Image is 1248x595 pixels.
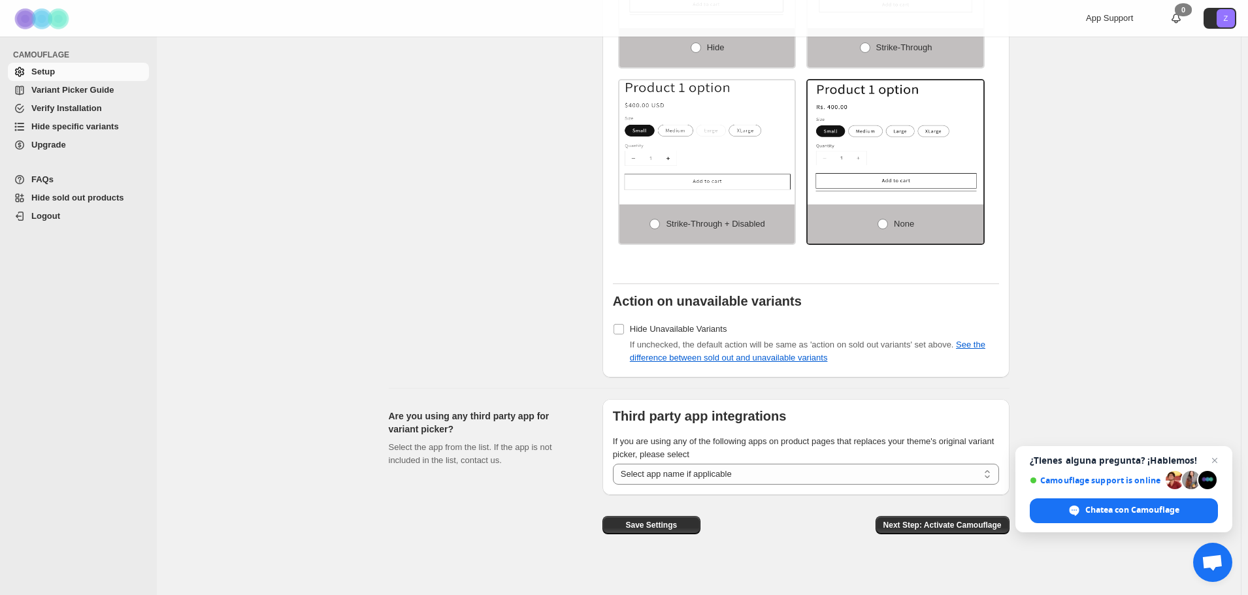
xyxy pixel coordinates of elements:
a: Hide specific variants [8,118,149,136]
span: Hide sold out products [31,193,124,202]
span: ¿Tienes alguna pregunta? ¡Hablemos! [1030,455,1218,466]
span: Camouflage support is online [1030,475,1161,485]
a: Variant Picker Guide [8,81,149,99]
a: Setup [8,63,149,81]
span: Save Settings [625,520,677,530]
span: FAQs [31,174,54,184]
b: Action on unavailable variants [613,294,802,308]
span: Next Step: Activate Camouflage [883,520,1002,530]
a: Logout [8,207,149,225]
span: Strike-through [876,42,932,52]
a: Chat abierto [1193,543,1232,582]
span: Upgrade [31,140,66,150]
span: None [894,219,914,229]
img: Strike-through + Disabled [619,80,795,191]
span: Avatar with initials Z [1217,9,1235,27]
span: Hide [707,42,725,52]
span: App Support [1086,13,1133,23]
b: Third party app integrations [613,409,787,423]
button: Next Step: Activate Camouflage [876,516,1010,534]
img: Camouflage [10,1,76,37]
img: None [808,80,983,191]
span: Verify Installation [31,103,102,113]
h2: Are you using any third party app for variant picker? [389,410,582,436]
span: Variant Picker Guide [31,85,114,95]
a: Hide sold out products [8,189,149,207]
text: Z [1224,14,1228,22]
a: Verify Installation [8,99,149,118]
button: Avatar with initials Z [1204,8,1236,29]
button: Save Settings [602,516,700,534]
span: Select the app from the list. If the app is not included in the list, contact us. [389,442,552,465]
span: Setup [31,67,55,76]
span: Hide Unavailable Variants [630,324,727,334]
span: Logout [31,211,60,221]
span: Strike-through + Disabled [666,219,764,229]
span: Hide specific variants [31,121,119,131]
span: Chatea con Camouflage [1085,504,1179,516]
a: 0 [1170,12,1183,25]
span: CAMOUFLAGE [13,50,150,60]
span: If unchecked, the default action will be same as 'action on sold out variants' set above. [630,340,985,362]
span: If you are using any of the following apps on product pages that replaces your theme's original v... [613,436,994,459]
a: FAQs [8,170,149,189]
div: 0 [1175,3,1192,16]
span: Chatea con Camouflage [1030,498,1218,523]
a: Upgrade [8,136,149,154]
